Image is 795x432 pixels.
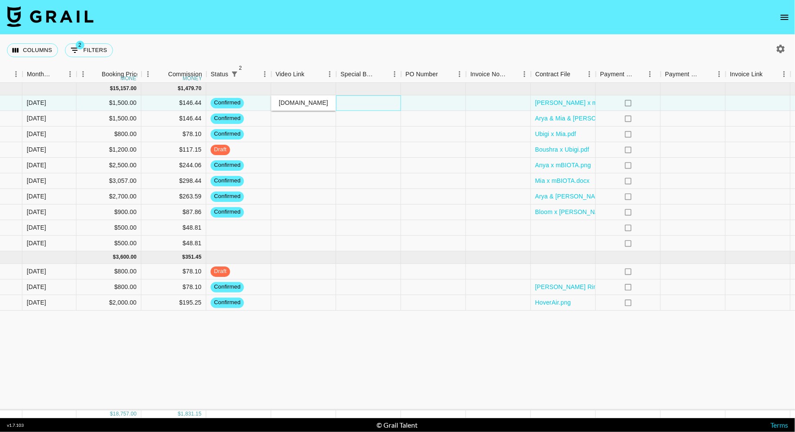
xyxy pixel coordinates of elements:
div: $ [110,85,113,92]
div: 15,157.00 [113,85,137,92]
button: Sort [763,68,775,80]
div: $800.00 [77,264,142,279]
div: Status [206,66,271,83]
div: PO Number [401,66,466,83]
span: confirmed [211,192,244,201]
button: Sort [90,68,102,80]
div: $900.00 [77,205,142,220]
div: Sep '25 [27,223,46,232]
button: Sort [570,68,583,80]
button: Menu [388,68,401,81]
div: $2,700.00 [77,189,142,205]
div: 1,479.70 [181,85,202,92]
div: $500.00 [77,236,142,251]
div: $117.15 [142,142,206,158]
div: Booking Price [102,66,140,83]
div: Jun '25 [27,298,46,307]
div: Video Link [276,66,305,83]
div: 1,831.15 [181,410,202,418]
div: Payment Sent Date [665,66,701,83]
div: 18,757.00 [113,410,137,418]
button: Sort [241,68,253,80]
div: Special Booking Type [341,66,376,83]
span: 2 [76,41,84,49]
div: v 1.7.103 [7,422,24,428]
div: Sep '25 [27,98,46,107]
div: Invoice Link [726,66,791,83]
span: confirmed [211,208,244,216]
button: Menu [518,68,531,81]
div: Jun '25 [27,283,46,291]
a: Ubigi x Mia.pdf [535,130,576,138]
div: $3,057.00 [77,173,142,189]
button: Menu [258,68,271,81]
div: $1,200.00 [77,142,142,158]
div: Sep '25 [27,192,46,201]
div: Contract File [535,66,570,83]
div: $ [183,253,186,261]
a: Mia x mBIOTA.docx [535,176,590,185]
div: money [121,76,140,81]
span: confirmed [211,99,244,107]
div: Sep '25 [27,239,46,247]
a: Anya x mBIOTA.png [535,161,591,169]
div: $2,500.00 [77,158,142,173]
div: $800.00 [77,279,142,295]
div: money [183,76,202,81]
button: Sort [376,68,388,80]
div: Payment Sent [600,66,634,83]
button: open drawer [776,9,793,26]
div: Invoice Notes [470,66,506,83]
div: $244.06 [142,158,206,173]
button: Menu [10,68,23,81]
div: Sep '25 [27,145,46,154]
button: Menu [583,68,596,81]
div: 351.45 [185,253,202,261]
div: $2,000.00 [77,295,142,311]
div: $ [110,410,113,418]
div: Sep '25 [27,114,46,123]
div: © Grail Talent [377,421,418,429]
button: Sort [51,68,64,80]
div: Payment Sent [596,66,661,83]
div: $298.44 [142,173,206,189]
span: confirmed [211,130,244,138]
div: Commission [168,66,202,83]
button: Sort [701,68,713,80]
div: Sep '25 [27,176,46,185]
a: Arya & Mia & [PERSON_NAME] [PERSON_NAME].docx [535,114,691,123]
div: $500.00 [77,220,142,236]
button: Sort [438,68,450,80]
div: $146.44 [142,95,206,111]
div: Video Link [271,66,336,83]
div: Sep '25 [27,161,46,169]
button: Select columns [7,43,58,57]
div: Invoice Notes [466,66,531,83]
button: Menu [142,68,154,81]
div: Month Due [27,66,51,83]
div: Status [211,66,229,83]
div: Sep '25 [27,130,46,138]
div: $ [178,410,181,418]
div: $78.10 [142,279,206,295]
div: Jun '25 [27,267,46,276]
button: Sort [634,68,646,80]
div: $ [178,85,181,92]
a: [PERSON_NAME] x mBIOTA.docx [535,98,631,107]
button: Menu [77,68,90,81]
div: Sep '25 [27,208,46,216]
div: Contract File [531,66,596,83]
div: $87.86 [142,205,206,220]
button: Menu [713,68,726,81]
button: Sort [506,68,518,80]
div: PO Number [406,66,438,83]
div: $195.25 [142,295,206,311]
button: Menu [323,68,336,81]
span: confirmed [211,114,244,123]
a: Arya & [PERSON_NAME].docx [535,192,621,201]
span: draft [211,146,230,154]
span: 2 [236,64,245,72]
span: confirmed [211,283,244,291]
a: [PERSON_NAME] Ring.pdf [535,283,611,291]
div: $146.44 [142,111,206,127]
